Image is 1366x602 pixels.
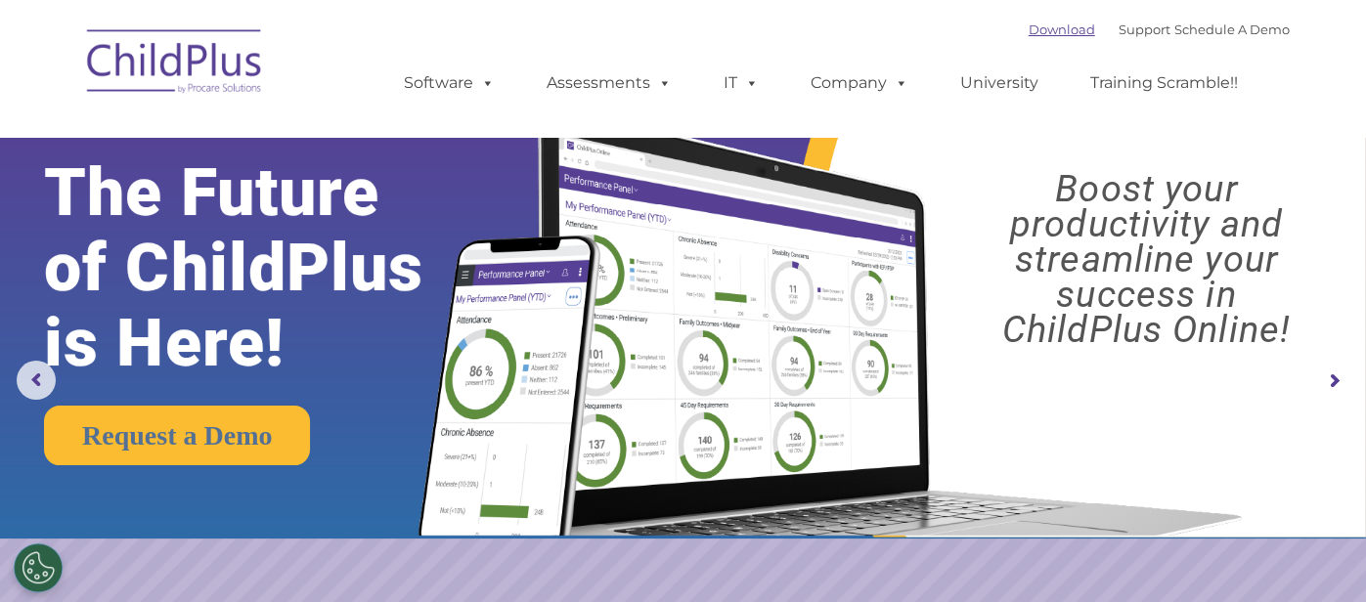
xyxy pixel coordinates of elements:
[1029,21,1095,37] a: Download
[14,543,63,592] button: Cookies Settings
[527,64,691,103] a: Assessments
[272,209,355,224] span: Phone number
[1071,64,1257,103] a: Training Scramble!!
[791,64,928,103] a: Company
[1174,21,1290,37] a: Schedule A Demo
[77,16,273,113] img: ChildPlus by Procare Solutions
[704,64,778,103] a: IT
[1119,21,1170,37] a: Support
[272,129,331,144] span: Last name
[384,64,514,103] a: Software
[1029,21,1290,37] font: |
[44,406,310,465] a: Request a Demo
[44,155,480,381] rs-layer: The Future of ChildPlus is Here!
[944,171,1349,347] rs-layer: Boost your productivity and streamline your success in ChildPlus Online!
[941,64,1058,103] a: University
